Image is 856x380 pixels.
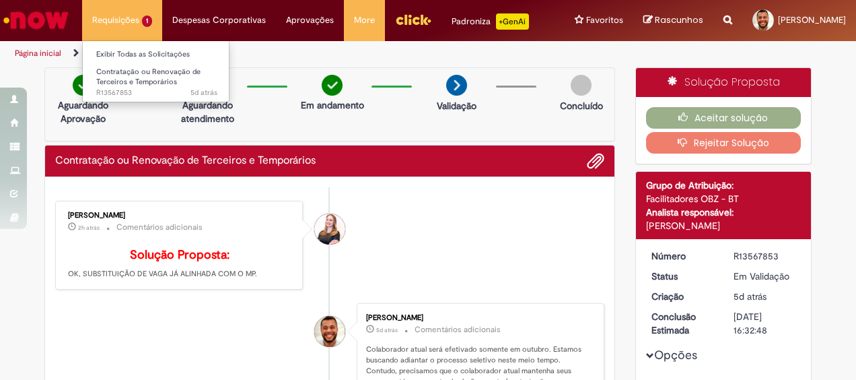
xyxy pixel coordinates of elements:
div: 25/09/2025 16:32:46 [734,290,796,303]
p: Aguardando Aprovação [50,98,116,125]
p: Validação [437,99,476,113]
div: Grupo de Atribuição: [646,179,801,192]
span: More [354,13,375,27]
dt: Conclusão Estimada [641,310,724,337]
div: [PERSON_NAME] [646,219,801,232]
div: [DATE] 16:32:48 [734,310,796,337]
div: R13567853 [734,249,796,263]
button: Aceitar solução [646,107,801,129]
ul: Requisições [82,40,229,102]
img: ServiceNow [1,7,71,34]
time: 25/09/2025 16:32:46 [734,290,766,303]
div: Padroniza [452,13,529,30]
span: [PERSON_NAME] [778,14,846,26]
ul: Trilhas de página [10,41,561,66]
button: Rejeitar Solução [646,132,801,154]
span: Aprovações [286,13,334,27]
p: OK, SUBSTITUIÇÃO DE VAGA JÁ ALINHADA COM O MP. [68,249,292,280]
span: Favoritos [586,13,623,27]
div: [PERSON_NAME] [366,314,590,322]
dt: Criação [641,290,724,303]
img: click_logo_yellow_360x200.png [395,9,431,30]
span: Requisições [92,13,139,27]
span: R13567853 [96,88,217,98]
span: 5d atrás [376,326,398,334]
span: Despesas Corporativas [172,13,266,27]
span: Contratação ou Renovação de Terceiros e Temporários [96,67,201,88]
div: Analista responsável: [646,205,801,219]
p: +GenAi [496,13,529,30]
p: Em andamento [301,98,364,112]
p: Aguardando atendimento [175,98,240,125]
dt: Status [641,270,724,283]
img: check-circle-green.png [322,75,343,96]
div: Em Validação [734,270,796,283]
dt: Número [641,249,724,263]
div: [PERSON_NAME] [68,212,292,220]
a: Página inicial [15,48,61,59]
time: 25/09/2025 16:32:48 [190,88,217,98]
b: Solução Proposta: [130,247,229,263]
span: 5d atrás [734,290,766,303]
div: Solução Proposta [636,68,812,97]
a: Rascunhos [643,14,703,27]
span: 2h atrás [78,224,100,232]
div: Facilitadores OBZ - BT [646,192,801,205]
a: Exibir Todas as Solicitações [83,47,231,62]
button: Adicionar anexos [587,152,604,170]
span: 5d atrás [190,88,217,98]
h2: Contratação ou Renovação de Terceiros e Temporários Histórico de tíquete [55,155,316,167]
small: Comentários adicionais [415,324,501,336]
div: Michael Douglas Bezerra Pereira [314,316,345,347]
p: Concluído [560,99,603,113]
img: arrow-next.png [446,75,467,96]
span: Rascunhos [655,13,703,26]
img: img-circle-grey.png [571,75,592,96]
a: Aberto R13567853 : Contratação ou Renovação de Terceiros e Temporários [83,65,231,94]
div: Caroline Marcilio [314,214,345,245]
small: Comentários adicionais [116,222,203,233]
span: 1 [142,15,152,27]
img: check-circle-green.png [73,75,94,96]
time: 29/09/2025 16:45:40 [78,224,100,232]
